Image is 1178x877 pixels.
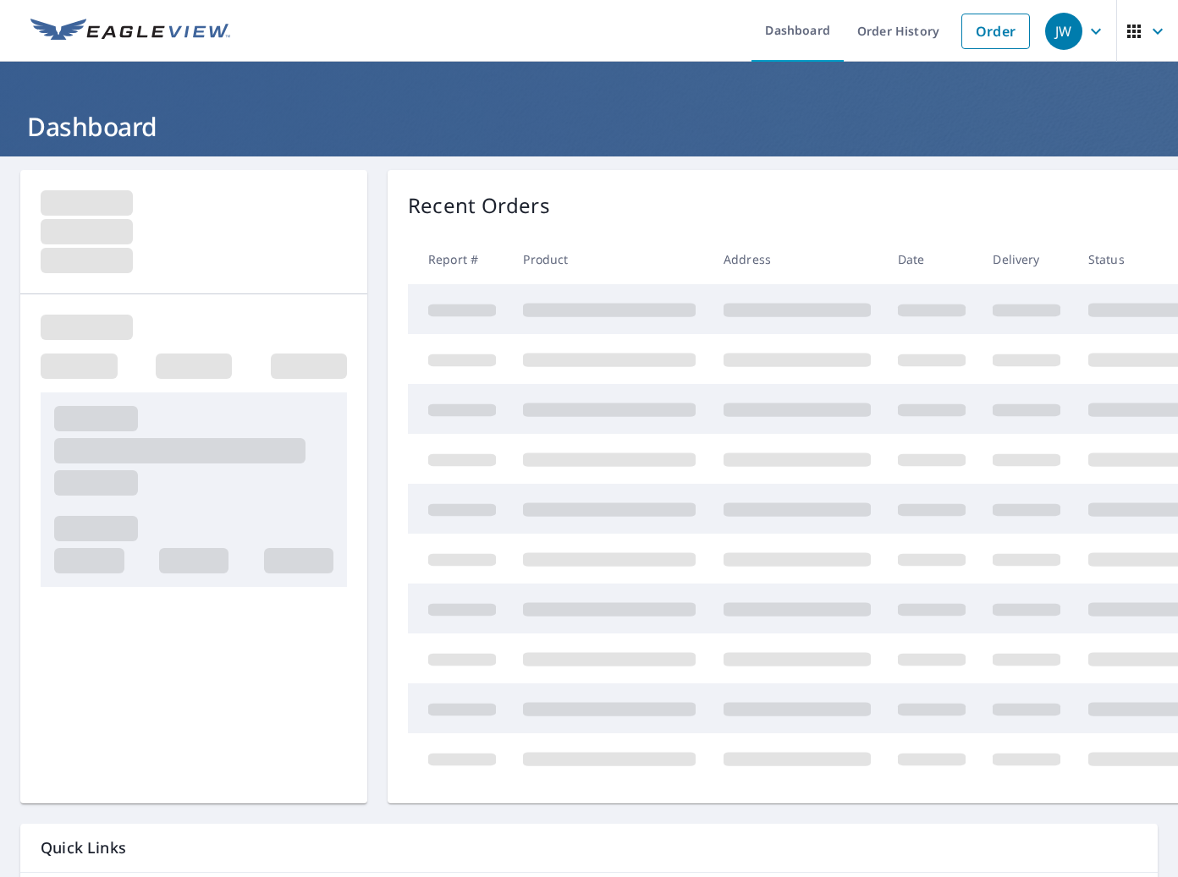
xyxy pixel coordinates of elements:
[509,234,709,284] th: Product
[961,14,1030,49] a: Order
[20,109,1158,144] h1: Dashboard
[408,234,509,284] th: Report #
[41,837,1137,858] p: Quick Links
[408,190,550,221] p: Recent Orders
[710,234,884,284] th: Address
[979,234,1074,284] th: Delivery
[884,234,979,284] th: Date
[1045,13,1082,50] div: JW
[30,19,230,44] img: EV Logo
